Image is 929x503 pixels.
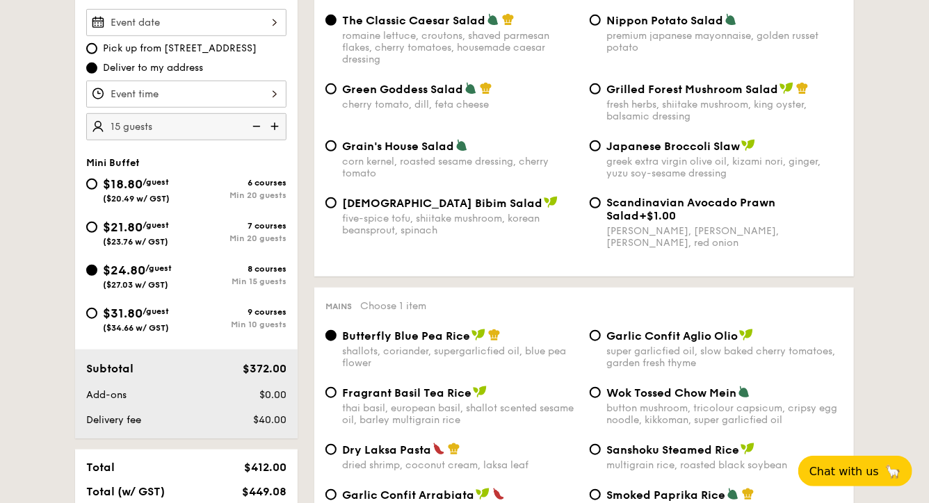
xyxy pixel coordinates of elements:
[342,83,463,96] span: Green Goddess Salad
[86,179,97,190] input: $18.80/guest($20.49 w/ GST)6 coursesMin 20 guests
[103,280,168,290] span: ($27.03 w/ GST)
[342,156,579,179] div: corn kernel, roasted sesame dressing, cherry tomato
[476,488,490,500] img: icon-vegan.f8ff3823.svg
[325,444,337,455] input: Dry Laksa Pastadried shrimp, coconut cream, laksa leaf
[342,459,579,471] div: dried shrimp, coconut cream, laksa leaf
[325,197,337,208] input: [DEMOGRAPHIC_DATA] Bibim Saladfive-spice tofu, shiitake mushroom, korean beansprout, spinach
[606,30,843,53] div: premium japanese mayonnaise, golden russet potato
[809,465,879,478] span: Chat with us
[86,63,97,74] input: Deliver to my address
[606,488,725,502] span: Smoked Paprika Rice
[739,329,753,341] img: icon-vegan.f8ff3823.svg
[103,176,143,192] span: $18.80
[86,414,141,426] span: Delivery fee
[606,459,843,471] div: multigrain rice, roasted black soybean
[738,386,750,398] img: icon-vegetarian.fe4039eb.svg
[103,237,168,247] span: ($23.76 w/ GST)
[103,194,170,204] span: ($20.49 w/ GST)
[590,444,601,455] input: Sanshoku Steamed Ricemultigrain rice, roasted black soybean
[606,83,778,96] span: Grilled Forest Mushroom Salad
[325,489,337,500] input: Garlic Confit Arrabiatacherry tomato concasse, garlic-infused olive oil, chilli flakes
[243,362,286,375] span: $372.00
[342,140,454,153] span: Grain's House Salad
[325,140,337,151] input: Grain's House Saladcorn kernel, roasted sesame dressing, cherry tomato
[544,196,558,208] img: icon-vegan.f8ff3823.svg
[798,456,912,486] button: Chat with us🦙
[606,402,843,426] div: button mushroom, tricolour capsicum, cripsy egg noodle, kikkoman, super garlicfied oil
[342,197,542,210] span: [DEMOGRAPHIC_DATA] Bibim Salad
[725,13,737,26] img: icon-vegetarian.fe4039eb.svg
[606,14,723,27] span: Nippon Potato Salad
[590,15,601,26] input: Nippon Potato Saladpremium japanese mayonnaise, golden russet potato
[325,330,337,341] input: Butterfly Blue Pea Riceshallots, coriander, supergarlicfied oil, blue pea flower
[590,197,601,208] input: Scandinavian Avocado Prawn Salad+$1.00[PERSON_NAME], [PERSON_NAME], [PERSON_NAME], red onion
[342,443,431,456] span: Dry Laksa Pasta
[325,15,337,26] input: The Classic Caesar Saladromaine lettuce, croutons, shaved parmesan flakes, cherry tomatoes, house...
[86,9,286,36] input: Event date
[488,329,501,341] img: icon-chef-hat.a58ddaea.svg
[103,42,257,56] span: Pick up from [STREET_ADDRESS]
[606,329,738,343] span: Garlic Confit Aglio Olio
[342,99,579,110] div: cherry tomato, dill, feta cheese
[103,61,203,75] span: Deliver to my address
[244,461,286,474] span: $412.00
[103,263,145,278] span: $24.80
[448,443,460,455] img: icon-chef-hat.a58ddaea.svg
[325,387,337,398] input: Fragrant Basil Tea Ricethai basil, european basil, shallot scented sesame oil, barley multigrain ...
[186,178,286,188] div: 6 courses
[342,345,579,369] div: shallots, coriander, supergarlicfied oil, blue pea flower
[86,389,127,401] span: Add-ons
[590,330,601,341] input: Garlic Confit Aglio Oliosuper garlicfied oil, slow baked cherry tomatoes, garden fresh thyme
[86,43,97,54] input: Pick up from [STREET_ADDRESS]
[464,82,477,94] img: icon-vegetarian.fe4039eb.svg
[796,82,809,94] img: icon-chef-hat.a58ddaea.svg
[145,263,172,273] span: /guest
[86,81,286,108] input: Event time
[186,190,286,200] div: Min 20 guests
[342,14,485,27] span: The Classic Caesar Salad
[86,265,97,276] input: $24.80/guest($27.03 w/ GST)8 coursesMin 15 guests
[186,221,286,231] div: 7 courses
[606,443,739,456] span: Sanshoku Steamed Rice
[325,302,352,311] span: Mains
[487,13,499,26] img: icon-vegetarian.fe4039eb.svg
[590,140,601,151] input: Japanese Broccoli Slawgreek extra virgin olive oil, kizami nori, ginger, yuzu soy-sesame dressing
[342,30,579,65] div: romaine lettuce, croutons, shaved parmesan flakes, cherry tomatoes, housemade caesar dressing
[779,82,793,94] img: icon-vegan.f8ff3823.svg
[86,485,165,498] span: Total (w/ GST)
[259,389,286,401] span: $0.00
[325,83,337,94] input: Green Goddess Saladcherry tomato, dill, feta cheese
[590,387,601,398] input: Wok Tossed Chow Meinbutton mushroom, tricolour capsicum, cripsy egg noodle, kikkoman, super garli...
[741,139,755,151] img: icon-vegan.f8ff3823.svg
[143,220,169,230] span: /guest
[590,489,601,500] input: Smoked Paprika Riceturmeric baked rice, smokey sweet paprika, tri-colour capsicum
[606,156,843,179] div: greek extra virgin olive oil, kizami nori, ginger, yuzu soy-sesame dressing
[606,99,843,122] div: fresh herbs, shiitake mushroom, king oyster, balsamic dressing
[86,461,115,474] span: Total
[242,485,286,498] span: $449.08
[86,222,97,233] input: $21.80/guest($23.76 w/ GST)7 coursesMin 20 guests
[360,300,426,312] span: Choose 1 item
[606,140,740,153] span: Japanese Broccoli Slaw
[342,402,579,426] div: thai basil, european basil, shallot scented sesame oil, barley multigrain rice
[245,113,266,140] img: icon-reduce.1d2dbef1.svg
[86,308,97,319] input: $31.80/guest($34.66 w/ GST)9 coursesMin 10 guests
[471,329,485,341] img: icon-vegan.f8ff3823.svg
[186,277,286,286] div: Min 15 guests
[606,196,775,222] span: Scandinavian Avocado Prawn Salad
[433,443,445,455] img: icon-spicy.37a8142b.svg
[143,177,169,187] span: /guest
[590,83,601,94] input: Grilled Forest Mushroom Saladfresh herbs, shiitake mushroom, king oyster, balsamic dressing
[342,213,579,236] div: five-spice tofu, shiitake mushroom, korean beansprout, spinach
[727,488,739,500] img: icon-vegetarian.fe4039eb.svg
[639,209,676,222] span: +$1.00
[455,139,468,151] img: icon-vegetarian.fe4039eb.svg
[742,488,754,500] img: icon-chef-hat.a58ddaea.svg
[186,233,286,243] div: Min 20 guests
[884,463,901,479] span: 🦙
[606,225,843,249] div: [PERSON_NAME], [PERSON_NAME], [PERSON_NAME], red onion
[103,323,169,333] span: ($34.66 w/ GST)
[86,362,134,375] span: Subtotal
[186,307,286,317] div: 9 courses
[741,443,754,455] img: icon-vegan.f8ff3823.svg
